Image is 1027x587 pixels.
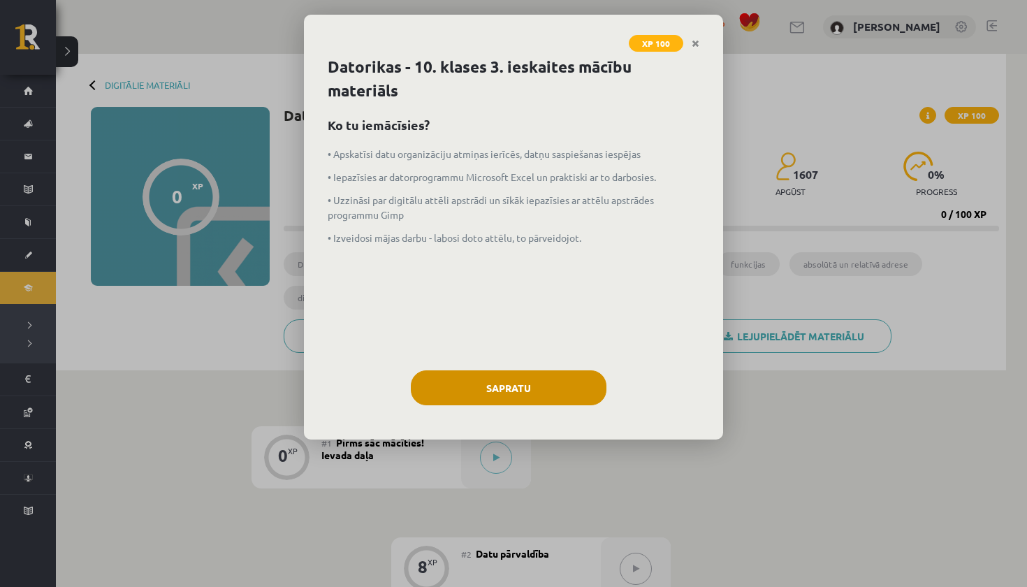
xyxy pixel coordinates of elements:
h1: Datorikas - 10. klases 3. ieskaites mācību materiāls [328,55,699,103]
p: • Apskatīsi datu organizāciju atmiņas ierīcēs, datņu saspiešanas iespējas [328,147,699,161]
h2: Ko tu iemācīsies? [328,115,699,134]
p: • Iepazīsies ar datorprogrammu Microsoft Excel un praktiski ar to darbosies. [328,170,699,184]
span: XP 100 [629,35,683,52]
p: • Uzzināsi par digitālu attēli apstrādi un sīkāk iepazīsies ar attēlu apstrādes programmu Gimp [328,193,699,222]
a: Close [683,30,708,57]
button: Sapratu [411,370,606,405]
p: • Izveidosi mājas darbu - labosi doto attēlu, to pārveidojot. [328,231,699,245]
